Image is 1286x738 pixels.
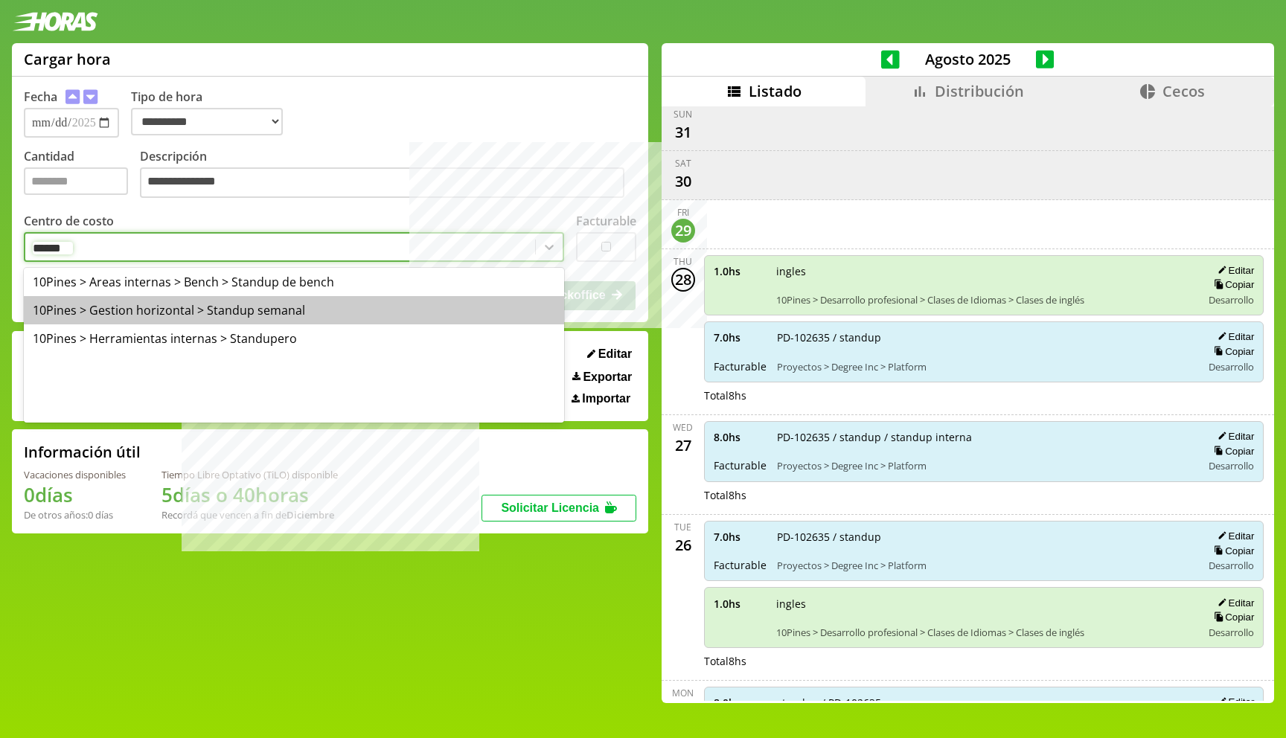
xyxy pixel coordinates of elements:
[161,468,338,481] div: Tiempo Libre Optativo (TiLO) disponible
[673,421,693,434] div: Wed
[777,530,1192,544] span: PD-102635 / standup
[598,347,632,361] span: Editar
[161,481,338,508] h1: 5 días o 40 horas
[1209,360,1254,373] span: Desarrollo
[583,370,632,384] span: Exportar
[12,12,98,31] img: logotipo
[776,626,1192,639] span: 10Pines > Desarrollo profesional > Clases de Idiomas > Clases de inglés
[704,488,1264,502] div: Total 8 hs
[714,359,767,373] span: Facturable
[714,264,766,278] span: 1.0 hs
[1209,293,1254,307] span: Desarrollo
[583,347,636,362] button: Editar
[776,293,1192,307] span: 10Pines > Desarrollo profesional > Clases de Idiomas > Clases de inglés
[714,696,767,710] span: 8.0 hs
[1209,445,1254,458] button: Copiar
[714,458,767,472] span: Facturable
[674,108,692,121] div: Sun
[749,81,802,101] span: Listado
[675,157,691,170] div: Sat
[776,597,1192,611] span: ingles
[482,495,636,522] button: Solicitar Licencia
[24,508,126,522] div: De otros años: 0 días
[131,89,295,138] label: Tipo de hora
[671,121,695,144] div: 31
[1213,430,1254,443] button: Editar
[24,89,57,105] label: Fecha
[582,392,630,405] span: Importar
[935,81,1024,101] span: Distribución
[777,696,1192,710] span: standup / PD-102635
[1213,597,1254,609] button: Editar
[777,430,1192,444] span: PD-102635 / standup / standup interna
[671,533,695,557] div: 26
[714,530,767,544] span: 7.0 hs
[671,219,695,243] div: 29
[714,558,767,572] span: Facturable
[776,264,1192,278] span: ingles
[674,521,691,533] div: Tue
[900,49,1036,69] span: Agosto 2025
[24,296,564,324] div: 10Pines > Gestion horizontal > Standup semanal
[674,255,692,268] div: Thu
[777,330,1192,344] span: PD-102635 / standup
[24,468,126,481] div: Vacaciones disponibles
[576,213,636,229] label: Facturable
[140,148,636,202] label: Descripción
[671,268,695,292] div: 28
[24,268,564,296] div: 10Pines > Areas internas > Bench > Standup de bench
[24,213,114,229] label: Centro de costo
[1209,559,1254,572] span: Desarrollo
[714,330,767,344] span: 7.0 hs
[662,106,1274,701] div: scrollable content
[1209,345,1254,358] button: Copiar
[672,687,694,699] div: Mon
[671,699,695,723] div: 25
[501,501,599,514] span: Solicitar Licencia
[1213,330,1254,343] button: Editar
[140,167,624,199] textarea: Descripción
[1209,278,1254,291] button: Copiar
[777,559,1192,572] span: Proyectos > Degree Inc > Platform
[714,597,766,611] span: 1.0 hs
[287,508,334,522] b: Diciembre
[131,108,283,135] select: Tipo de hora
[24,324,564,353] div: 10Pines > Herramientas internas > Standupero
[1213,530,1254,542] button: Editar
[1209,611,1254,623] button: Copiar
[24,481,126,508] h1: 0 días
[1209,626,1254,639] span: Desarrollo
[24,148,140,202] label: Cantidad
[1209,459,1254,472] span: Desarrollo
[671,170,695,193] div: 30
[1213,264,1254,277] button: Editar
[24,167,128,195] input: Cantidad
[704,654,1264,668] div: Total 8 hs
[677,206,689,219] div: Fri
[1209,545,1254,557] button: Copiar
[714,430,767,444] span: 8.0 hs
[24,442,141,462] h2: Información útil
[161,508,338,522] div: Recordá que vencen a fin de
[24,49,111,69] h1: Cargar hora
[704,388,1264,402] div: Total 8 hs
[777,360,1192,373] span: Proyectos > Degree Inc > Platform
[671,434,695,458] div: 27
[1162,81,1205,101] span: Cecos
[777,459,1192,472] span: Proyectos > Degree Inc > Platform
[568,370,636,385] button: Exportar
[1213,696,1254,708] button: Editar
